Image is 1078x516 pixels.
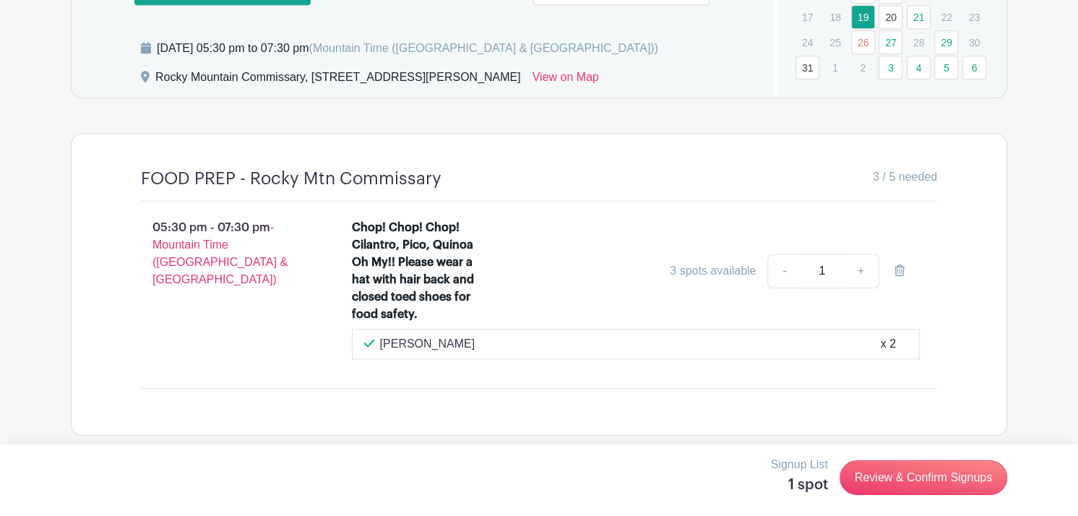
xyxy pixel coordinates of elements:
[962,31,986,53] p: 30
[907,56,931,79] a: 4
[795,31,819,53] p: 24
[851,5,875,29] a: 19
[670,262,756,280] div: 3 spots available
[141,168,441,189] h4: FOOD PREP - Rocky Mtn Commissary
[840,460,1007,495] a: Review & Confirm Signups
[879,5,902,29] a: 20
[934,56,958,79] a: 5
[823,56,847,79] p: 1
[771,476,828,494] h5: 1 spot
[157,40,658,57] div: [DATE] 05:30 pm to 07:30 pm
[118,213,329,294] p: 05:30 pm - 07:30 pm
[907,31,931,53] p: 28
[823,31,847,53] p: 25
[795,56,819,79] a: 31
[380,335,475,353] p: [PERSON_NAME]
[767,254,801,288] a: -
[155,69,521,92] div: Rocky Mountain Commissary, [STREET_ADDRESS][PERSON_NAME]
[309,42,657,54] span: (Mountain Time ([GEOGRAPHIC_DATA] & [GEOGRAPHIC_DATA]))
[823,6,847,28] p: 18
[795,6,819,28] p: 17
[962,6,986,28] p: 23
[352,219,477,323] div: Chop! Chop! Chop! Cilantro, Pico, Quinoa Oh My!! Please wear a hat with hair back and closed toed...
[851,30,875,54] a: 26
[879,30,902,54] a: 27
[532,69,599,92] a: View on Map
[962,56,986,79] a: 6
[873,168,937,186] span: 3 / 5 needed
[851,56,875,79] p: 2
[879,56,902,79] a: 3
[907,5,931,29] a: 21
[771,456,828,473] p: Signup List
[934,30,958,54] a: 29
[934,6,958,28] p: 22
[881,335,896,353] div: x 2
[843,254,879,288] a: +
